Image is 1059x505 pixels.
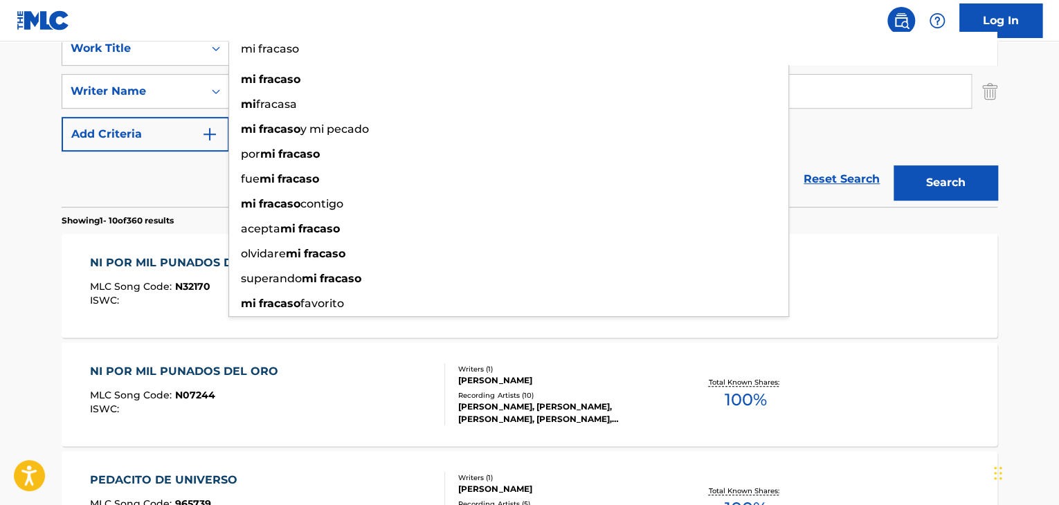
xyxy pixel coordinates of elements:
[708,486,782,496] p: Total Known Shares:
[300,297,344,310] span: favorito
[62,117,229,151] button: Add Criteria
[929,12,945,29] img: help
[175,389,215,401] span: N07244
[458,390,667,401] div: Recording Artists ( 10 )
[241,222,280,235] span: acepta
[256,98,297,111] span: fracasa
[259,197,300,210] strong: fracaso
[260,147,275,160] strong: mi
[241,272,302,285] span: superando
[923,7,951,35] div: Help
[302,272,317,285] strong: mi
[241,73,256,86] strong: mi
[90,472,244,488] div: PEDACITO DE UNIVERSO
[894,165,997,200] button: Search
[458,472,667,483] div: Writers ( 1 )
[90,255,278,271] div: NI POR MIL PUNADOS DE ORO
[797,164,887,194] a: Reset Search
[90,294,123,306] span: ISWC :
[241,98,256,111] strong: mi
[175,280,210,293] span: N32170
[17,10,70,30] img: MLC Logo
[280,222,296,235] strong: mi
[241,122,256,136] strong: mi
[90,280,175,293] span: MLC Song Code :
[259,73,300,86] strong: fracaso
[458,364,667,374] div: Writers ( 1 )
[90,389,175,401] span: MLC Song Code :
[62,342,997,446] a: NI POR MIL PUNADOS DEL OROMLC Song Code:N07244ISWC:Writers (1)[PERSON_NAME]Recording Artists (10)...
[458,374,667,387] div: [PERSON_NAME]
[994,452,1002,494] div: Arrastrar
[724,387,766,412] span: 100 %
[62,214,174,227] p: Showing 1 - 10 of 360 results
[241,172,260,185] span: fue
[278,147,320,160] strong: fracaso
[458,483,667,495] div: [PERSON_NAME]
[260,172,275,185] strong: mi
[990,439,1059,505] iframe: Chat Widget
[71,40,195,57] div: Work Title
[62,31,997,207] form: Search Form
[259,122,300,136] strong: fracaso
[71,83,195,100] div: Writer Name
[982,74,997,109] img: Delete Criterion
[990,439,1059,505] div: Widget de chat
[62,234,997,338] a: NI POR MIL PUNADOS DE OROMLC Song Code:N32170ISWC:Writers (1)[PERSON_NAME]Recording Artists (1424...
[90,403,123,415] span: ISWC :
[708,377,782,387] p: Total Known Shares:
[887,7,915,35] a: Public Search
[201,126,218,143] img: 9d2ae6d4665cec9f34b9.svg
[320,272,361,285] strong: fracaso
[241,147,260,160] span: por
[259,297,300,310] strong: fracaso
[298,222,340,235] strong: fracaso
[304,247,345,260] strong: fracaso
[286,247,301,260] strong: mi
[300,122,369,136] span: y mi pecado
[959,3,1042,38] a: Log In
[893,12,909,29] img: search
[241,297,256,310] strong: mi
[241,197,256,210] strong: mi
[241,247,286,260] span: olvidare
[458,401,667,425] div: [PERSON_NAME], [PERSON_NAME], [PERSON_NAME], [PERSON_NAME], [PERSON_NAME], AL HURRICANE
[278,172,319,185] strong: fracaso
[300,197,343,210] span: contigo
[90,363,285,380] div: NI POR MIL PUNADOS DEL ORO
